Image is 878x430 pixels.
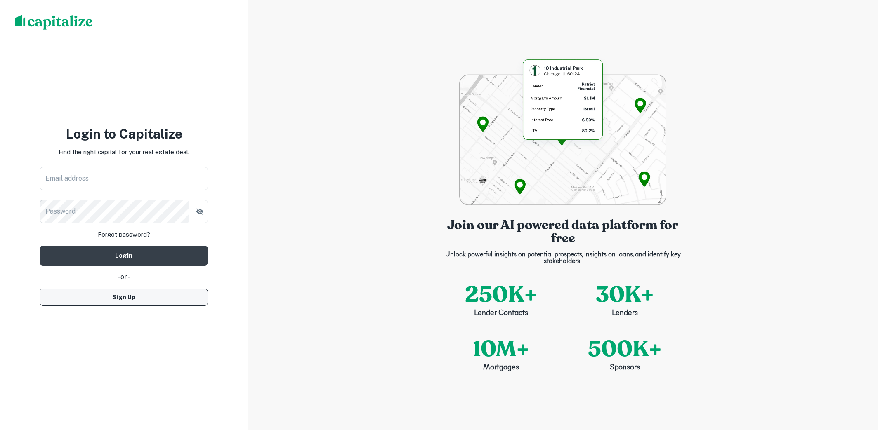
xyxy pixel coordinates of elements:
[59,147,189,157] p: Find the right capital for your real estate deal.
[40,272,208,282] div: - or -
[473,332,529,366] p: 10M+
[459,57,666,205] img: login-bg
[610,362,640,374] p: Sponsors
[837,364,878,404] iframe: Chat Widget
[483,362,519,374] p: Mortgages
[439,219,687,245] p: Join our AI powered data platform for free
[40,289,208,306] button: Sign Up
[612,308,638,319] p: Lenders
[474,308,528,319] p: Lender Contacts
[588,332,662,366] p: 500K+
[465,278,537,311] p: 250K+
[40,124,208,144] h3: Login to Capitalize
[98,230,150,240] a: Forgot password?
[596,278,654,311] p: 30K+
[439,251,687,265] p: Unlock powerful insights on potential prospects, insights on loans, and identify key stakeholders.
[15,15,93,30] img: capitalize-logo.png
[40,246,208,266] button: Login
